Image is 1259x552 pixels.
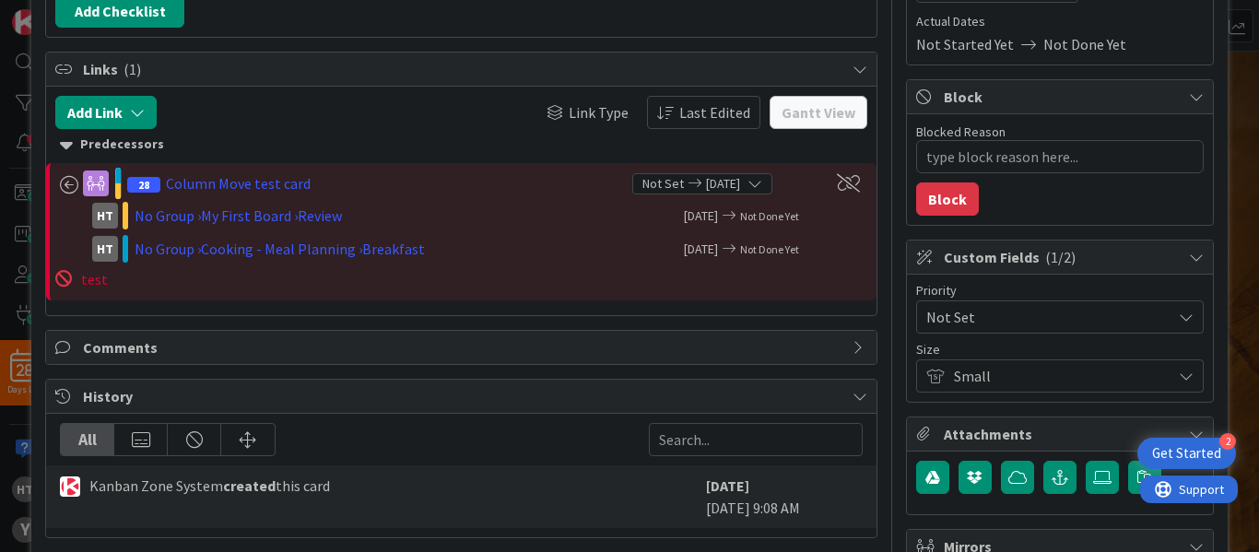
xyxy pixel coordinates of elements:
span: [DATE] [637,240,718,259]
span: Comments [83,336,843,358]
div: Predecessors [60,135,863,155]
button: Add Link [55,96,157,129]
div: Size [916,343,1204,356]
span: [DATE] [706,174,740,194]
div: ht [92,236,118,262]
span: Not Done Yet [740,242,799,256]
span: Link Type [569,101,629,123]
span: Kanban Zone System this card [89,475,330,497]
span: Support [39,3,84,25]
span: Block [944,86,1180,108]
div: No Group › My First Board › Review [135,205,614,227]
span: 28 [127,177,160,193]
input: Search... [649,423,863,456]
span: [DATE] [637,206,718,226]
span: ( 1/2 ) [1045,248,1076,266]
label: Blocked Reason [916,123,1006,140]
span: Not Done Yet [740,209,799,223]
div: Priority [916,284,1204,297]
span: Attachments [944,423,1180,445]
span: History [83,385,843,407]
div: [DATE] 9:08 AM [706,475,863,519]
b: [DATE] [706,476,749,495]
button: Block [916,182,979,216]
button: Last Edited [647,96,760,129]
div: Column Move test card [166,172,311,194]
span: Not Set [926,304,1162,330]
div: All [61,424,114,455]
span: Custom Fields [944,246,1180,268]
div: ht [92,203,118,229]
div: 2 [1219,433,1236,450]
div: Open Get Started checklist, remaining modules: 2 [1137,438,1236,469]
span: Not Done Yet [1043,33,1126,55]
span: Links [83,58,843,80]
div: Get Started [1152,444,1221,463]
span: Not Set [642,174,684,194]
span: test [81,270,108,288]
span: Small [954,363,1162,389]
span: ( 1 ) [124,60,141,78]
img: KS [60,476,80,497]
span: Not Started Yet [916,33,1014,55]
div: No Group › Cooking - Meal Planning › Breakfast [135,238,614,260]
span: Last Edited [679,101,750,123]
span: Actual Dates [916,12,1204,31]
b: created [223,476,276,495]
button: Gantt View [770,96,867,129]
